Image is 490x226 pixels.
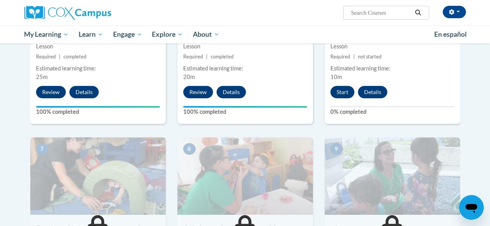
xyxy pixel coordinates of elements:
div: Lesson [36,42,160,51]
span: Required [330,54,350,60]
button: Review [36,86,66,98]
div: Estimated learning time: [330,64,454,73]
button: Search [412,8,424,17]
button: Start [330,86,354,98]
img: Course Image [30,137,166,215]
label: 100% completed [183,108,307,116]
a: Cox Campus [24,6,164,20]
span: 8 [183,143,196,155]
div: Main menu [19,26,472,43]
img: Cox Campus [24,6,111,20]
span: 25m [36,74,48,80]
div: Lesson [330,42,454,51]
span: Explore [152,30,183,39]
input: Search Courses [350,8,412,17]
span: | [59,54,60,60]
span: Engage [113,30,142,39]
span: | [353,54,355,60]
span: My Learning [24,30,69,39]
button: Account Settings [443,6,466,18]
span: not started [358,54,382,60]
iframe: Botón para iniciar la ventana de mensajería [459,195,484,220]
span: 7 [36,143,48,155]
button: Details [69,86,99,98]
button: Details [217,86,246,98]
a: Learn [74,26,108,43]
button: Review [183,86,213,98]
div: Lesson [183,42,307,51]
span: completed [211,54,234,60]
a: About [188,26,224,43]
span: 20m [183,74,195,80]
span: 9 [330,143,343,155]
label: 100% completed [36,108,160,116]
div: Your progress [36,106,160,108]
label: 0% completed [330,108,454,116]
button: Details [358,86,387,98]
img: Course Image [325,137,460,215]
a: Engage [108,26,147,43]
span: Required [36,54,56,60]
div: Estimated learning time: [183,64,307,73]
img: Course Image [177,137,313,215]
a: En español [429,26,472,43]
span: En español [434,30,467,38]
div: Estimated learning time: [36,64,160,73]
span: Learn [79,30,103,39]
span: About [193,30,219,39]
span: 10m [330,74,342,80]
a: My Learning [19,26,74,43]
div: Your progress [183,106,307,108]
a: Explore [147,26,188,43]
span: | [206,54,208,60]
span: completed [64,54,86,60]
span: Required [183,54,203,60]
